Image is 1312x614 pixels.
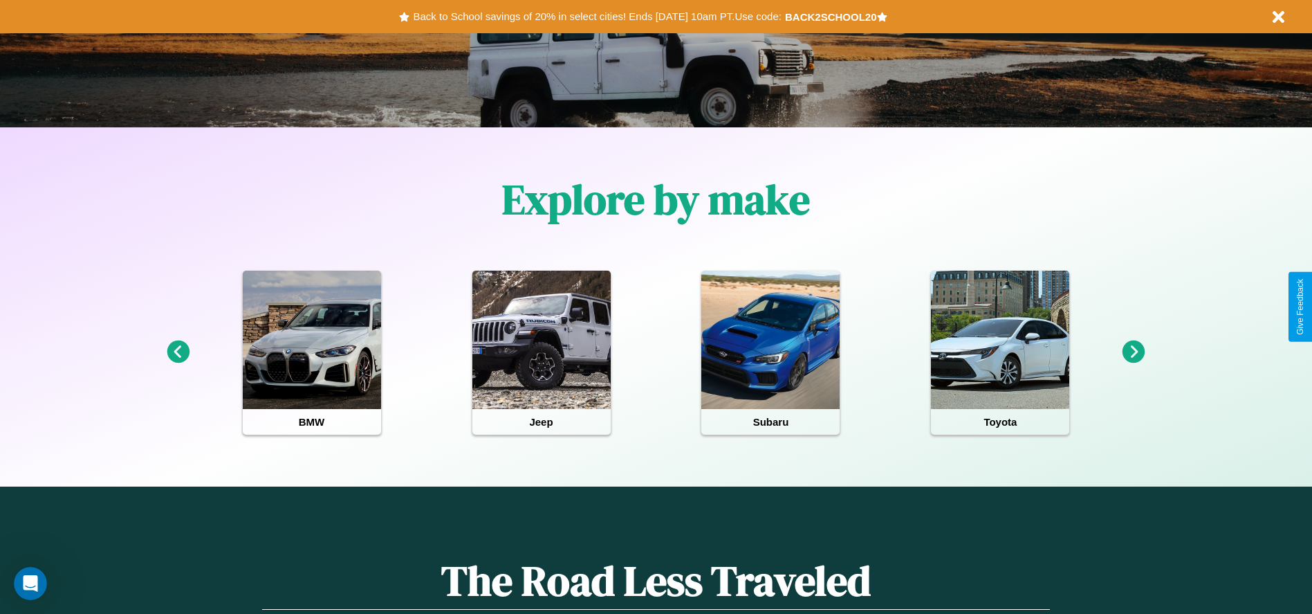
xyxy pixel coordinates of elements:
[931,409,1069,435] h4: Toyota
[262,552,1049,610] h1: The Road Less Traveled
[785,11,877,23] b: BACK2SCHOOL20
[1295,279,1305,335] div: Give Feedback
[472,409,611,435] h4: Jeep
[14,567,47,600] iframe: Intercom live chat
[243,409,381,435] h4: BMW
[701,409,840,435] h4: Subaru
[409,7,784,26] button: Back to School savings of 20% in select cities! Ends [DATE] 10am PT.Use code:
[502,171,810,228] h1: Explore by make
